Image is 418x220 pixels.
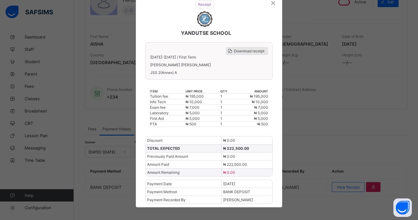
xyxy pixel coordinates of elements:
span: Download receipt [234,49,264,53]
span: TOTAL EXPECTED [147,146,180,151]
span: BANK DEPOSIT [223,189,250,194]
th: amount [234,89,268,94]
span: ₦ 0.00 [223,138,235,143]
div: Laboratory [150,111,185,115]
span: YANDUTSE SCHOOL [181,30,231,36]
span: ₦ 7,000 [186,105,199,110]
span: ₦ 222,500.00 [223,162,247,167]
span: Payment Recorded By [147,198,186,202]
td: 1 [220,116,234,121]
span: ₦ 0.00 [223,154,235,159]
span: ₦ 5,000 [254,111,268,115]
img: receipt.26f346b57495a98c98ef9b0bc63aa4d8.svg [195,1,215,8]
td: 1 [220,99,234,105]
div: Tuition fee [150,94,185,99]
span: ₦ 10,000 [186,100,202,104]
th: qty [220,89,234,94]
span: [PERSON_NAME] [223,198,253,202]
img: YANDUTSE SCHOOL [197,11,212,27]
span: Discount [147,138,163,143]
th: unit price [185,89,220,94]
span: Payment Date [147,181,172,186]
div: Info Tech [150,100,185,104]
div: Exam fee [150,105,185,110]
span: ₦ 5,000 [254,116,268,121]
button: Open asap [393,198,412,217]
span: [DATE]-[DATE] / First Term [150,55,196,59]
span: ₦ 5,000 [186,116,200,121]
span: Amount Remaining [147,170,179,175]
span: ₦ 500 [257,122,268,126]
span: ₦ 10,000 [252,100,268,104]
span: ₦ 0.00 [223,170,235,175]
div: First Aid [150,116,185,121]
span: Amount Paid [147,162,169,167]
td: 1 [220,121,234,127]
span: [PERSON_NAME] [PERSON_NAME] [150,63,267,67]
span: ₦ 5,000 [186,111,200,115]
td: 1 [220,105,234,110]
span: ₦ 222,500.00 [223,146,249,151]
span: Payment Method [147,189,177,194]
span: JSS 2(Annex) A [150,70,267,75]
th: item [150,89,185,94]
span: Previously Paid Amount [147,154,188,159]
td: 1 [220,94,234,99]
div: PTA [150,122,185,126]
span: ₦ 500 [186,122,196,126]
span: [DATE] [223,181,235,186]
span: ₦ 195,000 [186,94,204,99]
span: ₦ 195,000 [250,94,268,99]
td: 1 [220,110,234,116]
span: ₦ 7,000 [254,105,268,110]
